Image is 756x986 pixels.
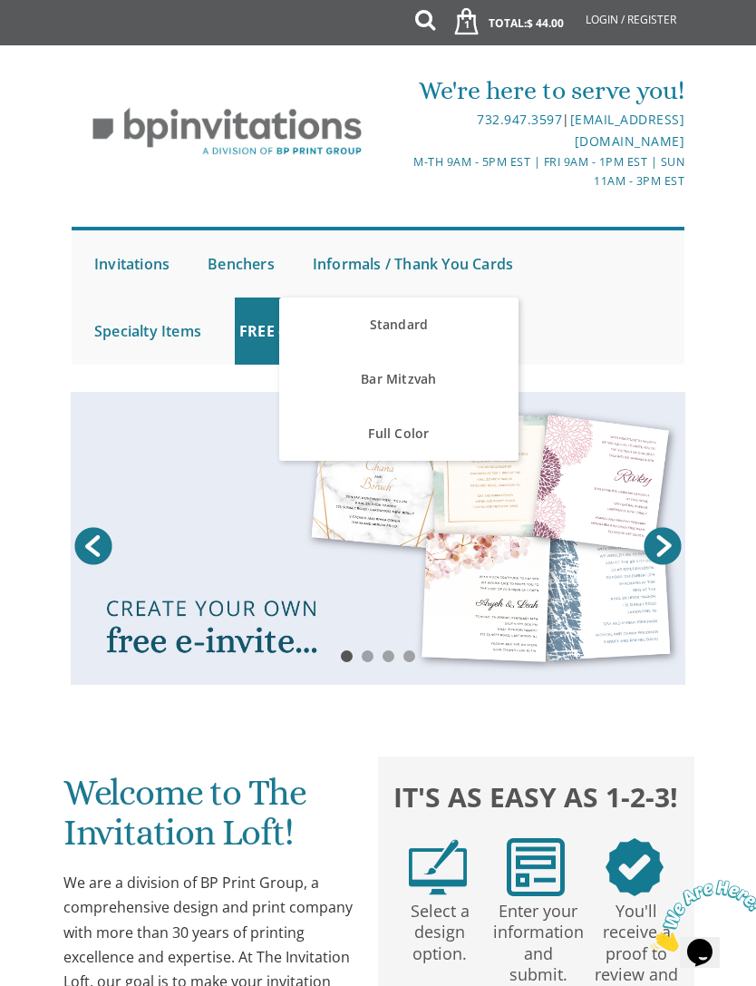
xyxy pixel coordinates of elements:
[492,896,584,986] p: Enter your information and submit.
[7,7,120,79] img: Chat attention grabber
[71,523,116,569] a: Prev
[409,838,467,896] img: step1.png
[235,298,346,365] a: FREE e-Invites
[640,523,685,569] a: Next
[477,111,562,128] a: 732.947.3597
[72,94,383,170] img: BP Invitation Loft
[379,152,684,191] div: M-Th 9am - 5pm EST | Fri 9am - 1pm EST | Sun 11am - 3pm EST
[379,109,684,152] div: |
[279,352,518,406] a: Bar Mitzvah
[644,873,756,959] iframe: chat widget
[507,838,565,896] img: step2.png
[457,17,476,32] span: 1
[63,773,358,866] h1: Welcome to The Invitation Loft!
[379,73,684,109] div: We're here to serve you!
[527,15,564,31] span: $ 44.00
[606,838,664,896] img: step3.png
[570,111,685,150] a: [EMAIL_ADDRESS][DOMAIN_NAME]
[203,230,279,298] a: Benchers
[90,298,206,365] a: Specialty Items
[279,406,518,461] a: Full Color
[394,896,486,964] p: Select a design option.
[389,779,683,815] h2: It's as easy as 1-2-3!
[279,298,518,352] a: Standard
[308,230,518,298] a: Informals / Thank You Cards
[90,230,174,298] a: Invitations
